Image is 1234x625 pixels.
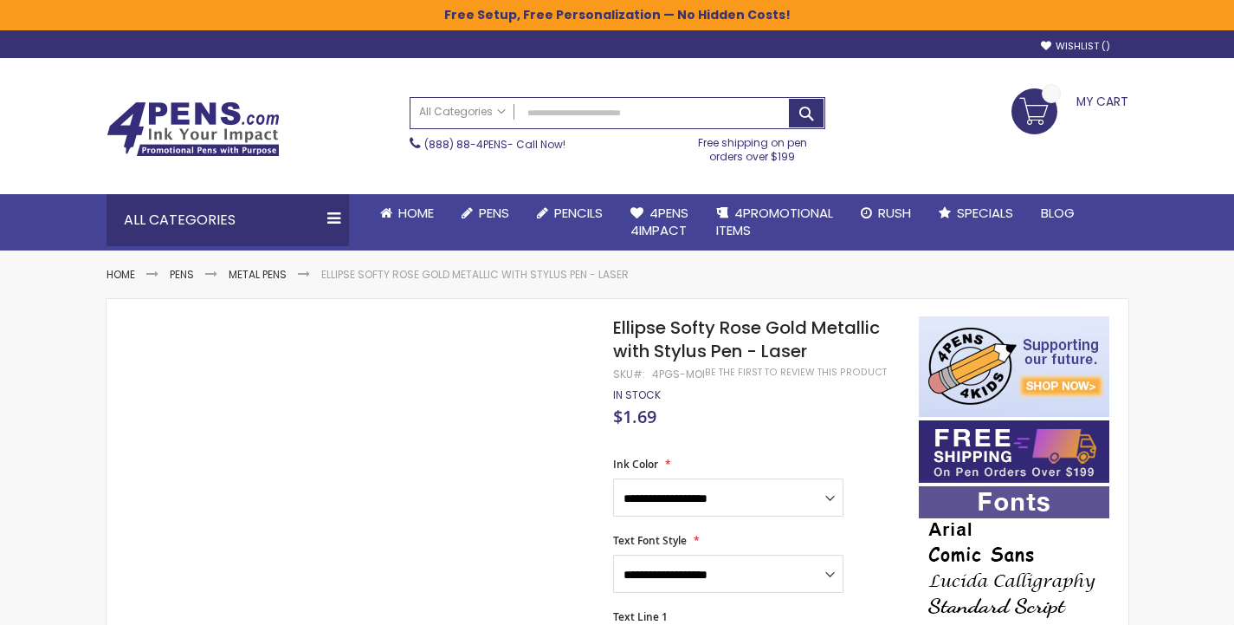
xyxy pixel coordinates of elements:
[321,268,629,282] li: Ellipse Softy Rose Gold Metallic with Stylus Pen - Laser
[554,204,603,222] span: Pencils
[107,101,280,157] img: 4Pens Custom Pens and Promotional Products
[613,533,687,548] span: Text Font Style
[1041,40,1110,53] a: Wishlist
[479,204,509,222] span: Pens
[919,316,1109,417] img: 4pens 4 kids
[1041,204,1075,222] span: Blog
[410,98,514,127] a: All Categories
[705,366,887,379] a: Be the first to review this product
[366,194,448,232] a: Home
[925,194,1027,232] a: Specials
[652,368,705,381] div: 4PGS-MOI
[613,609,668,624] span: Text Line 1
[919,420,1109,483] img: Free shipping on orders over $199
[229,267,287,282] a: Metal Pens
[630,204,688,239] span: 4Pens 4impact
[716,204,833,239] span: 4PROMOTIONAL ITEMS
[878,204,911,222] span: Rush
[419,105,506,119] span: All Categories
[523,194,617,232] a: Pencils
[1027,194,1089,232] a: Blog
[107,194,349,246] div: All Categories
[702,194,847,251] a: 4PROMOTIONALITEMS
[680,129,825,164] div: Free shipping on pen orders over $199
[613,316,880,363] span: Ellipse Softy Rose Gold Metallic with Stylus Pen - Laser
[617,194,702,251] a: 4Pens4impact
[613,367,645,381] strong: SKU
[613,387,661,402] span: In stock
[613,405,656,428] span: $1.69
[424,137,507,152] a: (888) 88-4PENS
[398,204,434,222] span: Home
[448,194,523,232] a: Pens
[107,267,135,282] a: Home
[957,204,1013,222] span: Specials
[613,388,661,402] div: Availability
[424,137,565,152] span: - Call Now!
[613,457,658,472] span: Ink Color
[847,194,925,232] a: Rush
[170,267,194,282] a: Pens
